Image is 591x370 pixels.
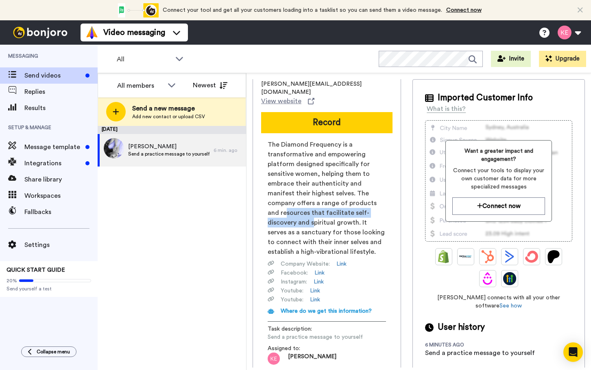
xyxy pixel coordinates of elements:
[24,175,98,184] span: Share library
[98,126,246,134] div: [DATE]
[261,112,393,133] button: Record
[24,240,98,250] span: Settings
[24,191,98,201] span: Workspaces
[288,353,336,365] span: [PERSON_NAME]
[459,250,472,263] img: Ontraport
[103,27,165,38] span: Video messaging
[452,147,545,163] span: Want a greater impact and engagement?
[268,353,280,365] img: 56f8b82e-49d6-421c-936b-e8fe0a799b6b.png
[539,51,586,67] button: Upgrade
[281,308,372,314] span: Where do we get this information?
[427,104,466,114] div: What is this?
[268,333,363,341] span: Send a practice message to yourself
[114,3,159,17] div: animation
[281,278,307,286] span: Instagram :
[481,272,494,285] img: Drip
[7,277,17,284] span: 20%
[547,250,560,263] img: Patreon
[261,96,314,106] a: View website
[281,296,303,304] span: Youtube :
[268,140,386,257] span: The Diamond Frequency is a transformative and empowering platform designed specifically for sensi...
[503,250,516,263] img: ActiveCampaign
[268,325,325,333] span: Task description :
[104,138,124,158] img: 6a0dacf3-d716-4c26-9618-c70558950d3f.jpg
[281,287,303,295] span: Youtube :
[187,77,233,93] button: Newest
[24,142,82,152] span: Message template
[310,296,320,304] a: Link
[438,92,533,104] span: Imported Customer Info
[261,80,393,96] span: [PERSON_NAME][EMAIL_ADDRESS][DOMAIN_NAME]
[24,71,82,80] span: Send videos
[503,272,516,285] img: GoHighLevel
[563,342,583,362] div: Open Intercom Messenger
[481,250,494,263] img: Hubspot
[452,167,545,191] span: Connect your tools to display your own customer data for more specialized messages
[7,286,91,292] span: Send yourself a test
[446,7,482,13] a: Connect now
[128,151,209,157] span: Send a practice message to yourself
[24,103,98,113] span: Results
[452,197,545,215] button: Connect now
[261,96,301,106] span: View website
[37,348,70,355] span: Collapse menu
[314,278,324,286] a: Link
[425,294,572,310] span: [PERSON_NAME] connects with all your other software
[268,344,325,353] span: Assigned to:
[499,303,522,309] a: See how
[425,342,478,348] div: 6 minutes ago
[128,143,209,151] span: [PERSON_NAME]
[281,269,308,277] span: Facebook :
[314,269,325,277] a: Link
[24,158,82,168] span: Integrations
[336,260,347,268] a: Link
[437,250,450,263] img: Shopify
[525,250,538,263] img: ConvertKit
[24,87,98,97] span: Replies
[132,113,205,120] span: Add new contact or upload CSV
[24,207,98,217] span: Fallbacks
[438,321,485,333] span: User history
[425,348,535,358] div: Send a practice message to yourself
[85,26,98,39] img: vm-color.svg
[281,260,330,268] span: Company Website :
[117,54,171,64] span: All
[7,267,65,273] span: QUICK START GUIDE
[10,27,71,38] img: bj-logo-header-white.svg
[491,51,531,67] button: Invite
[310,287,320,295] a: Link
[163,7,442,13] span: Connect your tool and get all your customers loading into a tasklist so you can send them a video...
[214,147,242,154] div: 6 min. ago
[117,81,164,91] div: All members
[21,346,76,357] button: Collapse menu
[132,104,205,113] span: Send a new message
